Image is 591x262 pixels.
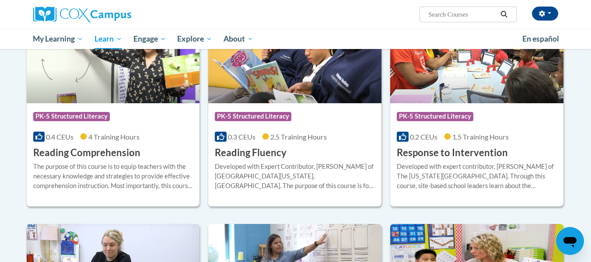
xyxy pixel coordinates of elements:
[27,14,200,206] a: Course LogoPK-5 Structured Literacy0.4 CEUs4 Training Hours Reading ComprehensionThe purpose of t...
[28,29,89,49] a: My Learning
[20,29,571,49] div: Main menu
[208,14,381,103] img: Course Logo
[33,7,131,22] img: Cox Campus
[215,112,291,121] span: PK-5 Structured Literacy
[397,112,473,121] span: PK-5 Structured Literacy
[33,162,193,191] div: The purpose of this course is to equip teachers with the necessary knowledge and strategies to pr...
[88,133,140,141] span: 4 Training Hours
[390,14,563,206] a: Course LogoPK-5 Structured Literacy0.2 CEUs1.5 Training Hours Response to InterventionDeveloped w...
[270,133,327,141] span: 2.5 Training Hours
[33,146,140,160] h3: Reading Comprehension
[522,34,559,43] span: En español
[215,162,375,191] div: Developed with Expert Contributor, [PERSON_NAME] of [GEOGRAPHIC_DATA][US_STATE], [GEOGRAPHIC_DATA...
[33,112,110,121] span: PK-5 Structured Literacy
[224,34,253,44] span: About
[27,14,200,103] img: Course Logo
[177,34,212,44] span: Explore
[33,34,83,44] span: My Learning
[517,30,565,48] a: En español
[218,29,259,49] a: About
[89,29,128,49] a: Learn
[171,29,218,49] a: Explore
[228,133,255,141] span: 0.3 CEUs
[128,29,172,49] a: Engage
[33,7,199,22] a: Cox Campus
[497,9,511,20] button: Search
[532,7,558,21] button: Account Settings
[427,9,497,20] input: Search Courses
[133,34,166,44] span: Engage
[215,146,287,160] h3: Reading Fluency
[452,133,509,141] span: 1.5 Training Hours
[208,14,381,206] a: Course LogoPK-5 Structured Literacy0.3 CEUs2.5 Training Hours Reading FluencyDeveloped with Exper...
[397,162,557,191] div: Developed with expert contributor, [PERSON_NAME] of The [US_STATE][GEOGRAPHIC_DATA]. Through this...
[556,227,584,255] iframe: Button to launch messaging window
[46,133,73,141] span: 0.4 CEUs
[390,14,563,103] img: Course Logo
[410,133,437,141] span: 0.2 CEUs
[397,146,508,160] h3: Response to Intervention
[94,34,122,44] span: Learn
